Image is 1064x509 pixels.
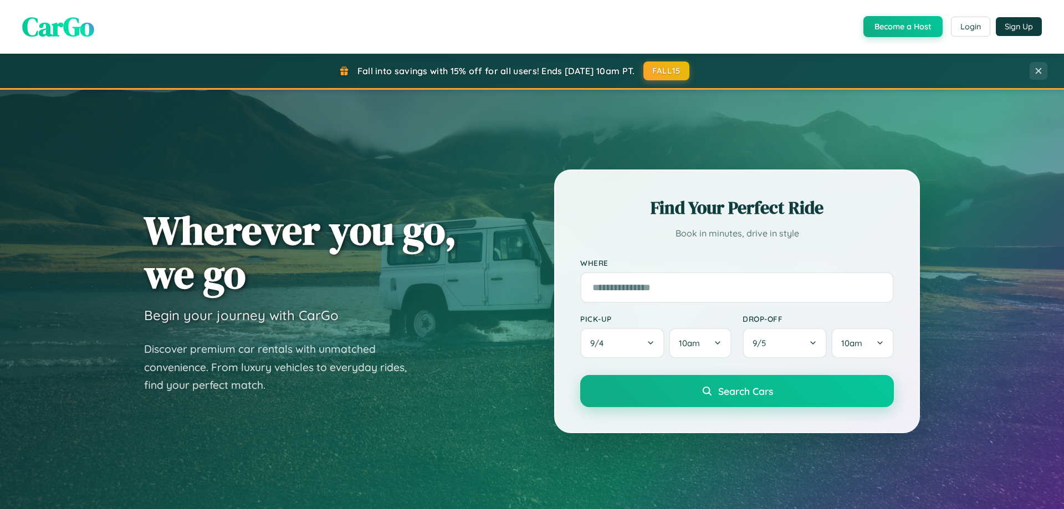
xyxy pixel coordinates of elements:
[580,375,894,407] button: Search Cars
[743,328,827,358] button: 9/5
[144,307,339,323] h3: Begin your journey with CarGo
[863,16,943,37] button: Become a Host
[357,65,635,76] span: Fall into savings with 15% off for all users! Ends [DATE] 10am PT.
[643,61,690,80] button: FALL15
[718,385,773,397] span: Search Cars
[996,17,1042,36] button: Sign Up
[22,8,94,45] span: CarGo
[144,340,421,394] p: Discover premium car rentals with unmatched convenience. From luxury vehicles to everyday rides, ...
[144,208,457,296] h1: Wherever you go, we go
[841,338,862,348] span: 10am
[951,17,990,37] button: Login
[580,328,664,358] button: 9/4
[669,328,731,358] button: 10am
[831,328,894,358] button: 10am
[679,338,700,348] span: 10am
[580,258,894,268] label: Where
[753,338,771,348] span: 9 / 5
[580,196,894,220] h2: Find Your Perfect Ride
[590,338,609,348] span: 9 / 4
[580,225,894,241] p: Book in minutes, drive in style
[580,314,731,323] label: Pick-up
[743,314,894,323] label: Drop-off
